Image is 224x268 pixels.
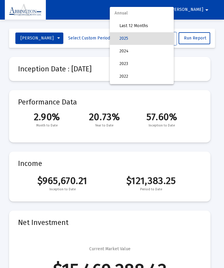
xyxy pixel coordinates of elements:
[119,83,169,95] span: 2021
[119,32,169,45] span: 2025
[119,58,169,70] span: 2023
[119,20,169,32] span: Last 12 Months
[119,70,169,83] span: 2022
[119,45,169,58] span: 2024
[110,7,174,20] span: Annual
